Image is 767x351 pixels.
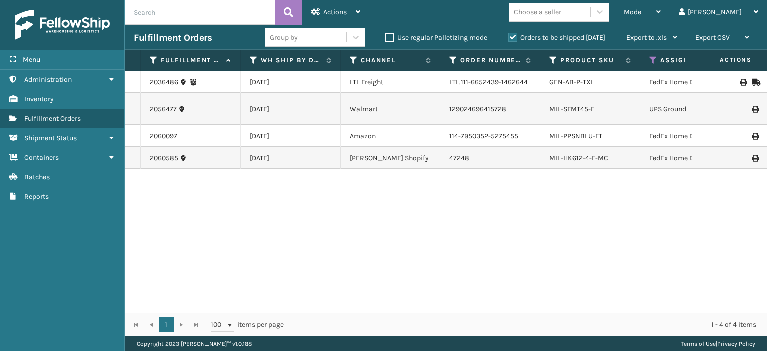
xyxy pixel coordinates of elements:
[681,340,716,347] a: Terms of Use
[341,93,440,125] td: Walmart
[640,147,740,169] td: FedEx Home Delivery
[15,10,110,40] img: logo
[624,8,641,16] span: Mode
[440,147,540,169] td: 47248
[323,8,347,16] span: Actions
[640,71,740,93] td: FedEx Home Delivery
[640,125,740,147] td: FedEx Home Delivery
[261,56,321,65] label: WH Ship By Date
[241,71,341,93] td: [DATE]
[717,340,755,347] a: Privacy Policy
[150,104,177,114] a: 2056477
[752,155,758,162] i: Print Label
[549,154,608,162] a: MIL-HK612-4-F-MC
[514,7,561,17] div: Choose a seller
[688,52,758,68] span: Actions
[341,125,440,147] td: Amazon
[385,33,487,42] label: Use regular Palletizing mode
[681,336,755,351] div: |
[270,32,298,43] div: Group by
[24,173,50,181] span: Batches
[134,32,212,44] h3: Fulfillment Orders
[150,153,178,163] a: 2060585
[150,77,178,87] a: 2036486
[23,55,40,64] span: Menu
[549,78,594,86] a: GEN-AB-P-TXL
[24,134,77,142] span: Shipment Status
[508,33,605,42] label: Orders to be shipped [DATE]
[440,125,540,147] td: 114-7950352-5275455
[560,56,621,65] label: Product SKU
[460,56,521,65] label: Order Number
[161,56,221,65] label: Fulfillment Order Id
[660,56,721,65] label: Assigned Carrier Service
[24,75,72,84] span: Administration
[549,132,602,140] a: MIL-PPSNBLU-FT
[740,79,746,86] i: Print BOL
[24,114,81,123] span: Fulfillment Orders
[341,147,440,169] td: [PERSON_NAME] Shopify
[137,336,252,351] p: Copyright 2023 [PERSON_NAME]™ v 1.0.188
[241,125,341,147] td: [DATE]
[298,320,756,330] div: 1 - 4 of 4 items
[549,105,594,113] a: MIL-SFMT45-F
[695,33,730,42] span: Export CSV
[752,133,758,140] i: Print Label
[24,95,54,103] span: Inventory
[640,93,740,125] td: UPS Ground
[361,56,421,65] label: Channel
[211,317,284,332] span: items per page
[341,71,440,93] td: LTL Freight
[626,33,667,42] span: Export to .xls
[752,79,758,86] i: Mark as Shipped
[24,153,59,162] span: Containers
[440,71,540,93] td: LTL.111-6652439-1462644
[150,131,177,141] a: 2060097
[24,192,49,201] span: Reports
[440,93,540,125] td: 129024696415728
[211,320,226,330] span: 100
[159,317,174,332] a: 1
[241,93,341,125] td: [DATE]
[752,106,758,113] i: Print Label
[241,147,341,169] td: [DATE]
